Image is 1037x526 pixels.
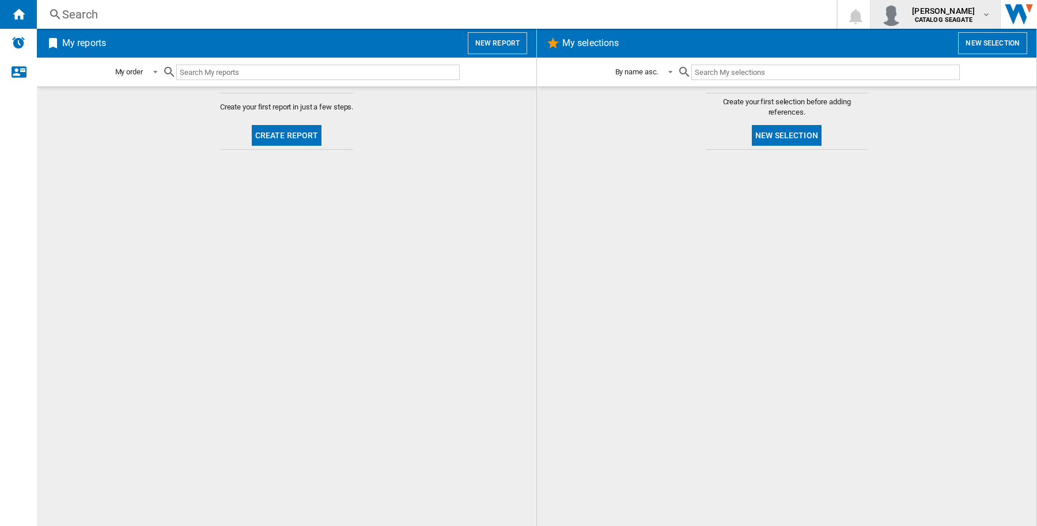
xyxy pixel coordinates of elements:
input: Search My reports [176,65,460,80]
input: Search My selections [691,65,959,80]
span: Create your first report in just a few steps. [220,102,354,112]
h2: My selections [560,32,621,54]
h2: My reports [60,32,108,54]
span: Create your first selection before adding references. [706,97,868,118]
b: CATALOG SEAGATE [915,16,972,24]
img: alerts-logo.svg [12,36,25,50]
button: New selection [958,32,1027,54]
div: My order [115,67,143,76]
button: Create report [252,125,322,146]
div: Search [62,6,807,22]
button: New report [468,32,527,54]
span: [PERSON_NAME] [912,5,975,17]
img: profile.jpg [880,3,903,26]
button: New selection [752,125,822,146]
div: By name asc. [615,67,658,76]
